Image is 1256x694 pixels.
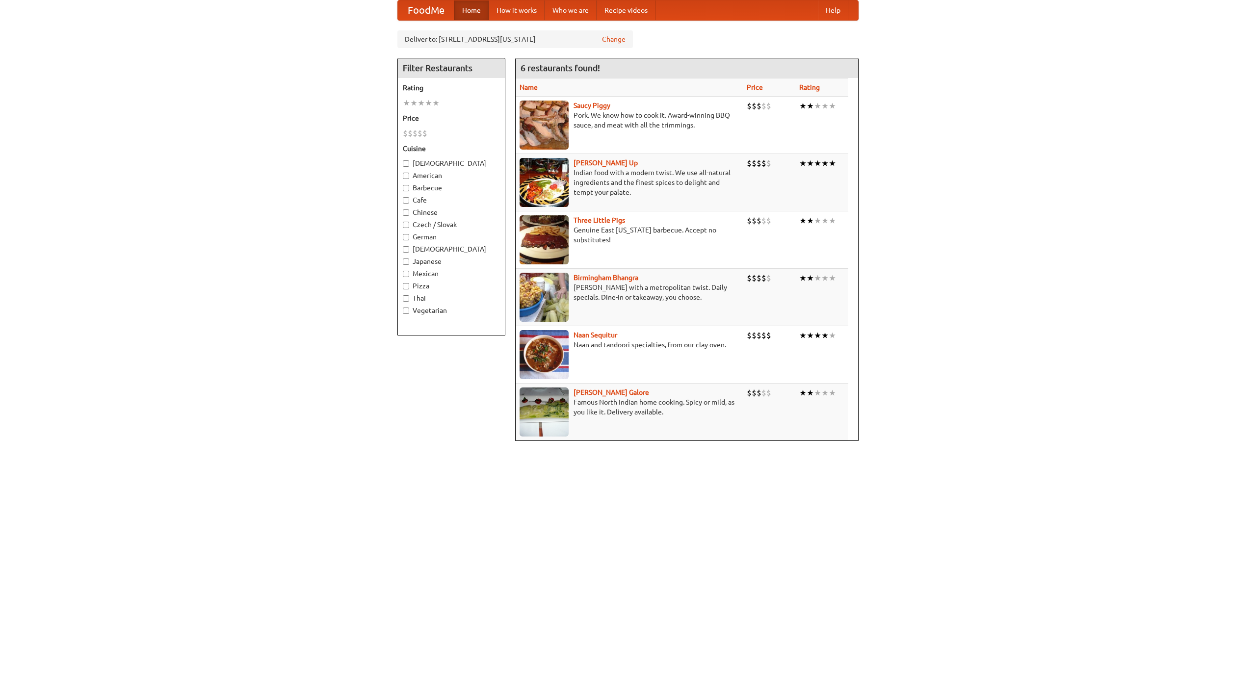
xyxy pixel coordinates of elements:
[821,158,829,169] li: ★
[520,83,538,91] a: Name
[799,101,807,111] li: ★
[821,101,829,111] li: ★
[410,98,418,108] li: ★
[799,83,820,91] a: Rating
[814,101,821,111] li: ★
[403,98,410,108] li: ★
[757,330,761,341] li: $
[766,387,771,398] li: $
[818,0,848,20] a: Help
[747,158,752,169] li: $
[403,195,500,205] label: Cafe
[398,58,505,78] h4: Filter Restaurants
[821,215,829,226] li: ★
[766,330,771,341] li: $
[403,113,500,123] h5: Price
[766,215,771,226] li: $
[520,273,569,322] img: bhangra.jpg
[403,271,409,277] input: Mexican
[408,128,413,139] li: $
[520,168,739,197] p: Indian food with a modern twist. We use all-natural ingredients and the finest spices to delight ...
[752,101,757,111] li: $
[520,110,739,130] p: Pork. We know how to cook it. Award-winning BBQ sauce, and meat with all the trimmings.
[829,387,836,398] li: ★
[799,158,807,169] li: ★
[521,63,600,73] ng-pluralize: 6 restaurants found!
[829,215,836,226] li: ★
[814,330,821,341] li: ★
[757,273,761,283] li: $
[403,308,409,314] input: Vegetarian
[403,258,409,265] input: Japanese
[597,0,655,20] a: Recipe videos
[403,295,409,302] input: Thai
[574,159,638,167] a: [PERSON_NAME] Up
[398,0,454,20] a: FoodMe
[752,387,757,398] li: $
[757,387,761,398] li: $
[766,273,771,283] li: $
[761,387,766,398] li: $
[425,98,432,108] li: ★
[814,158,821,169] li: ★
[574,388,649,396] a: [PERSON_NAME] Galore
[747,273,752,283] li: $
[403,171,500,180] label: American
[403,183,500,193] label: Barbecue
[807,158,814,169] li: ★
[403,197,409,204] input: Cafe
[403,306,500,315] label: Vegetarian
[403,222,409,228] input: Czech / Slovak
[814,273,821,283] li: ★
[747,101,752,111] li: $
[403,207,500,217] label: Chinese
[829,101,836,111] li: ★
[403,244,500,254] label: [DEMOGRAPHIC_DATA]
[418,128,422,139] li: $
[752,273,757,283] li: $
[574,331,617,339] a: Naan Sequitur
[752,158,757,169] li: $
[520,387,569,437] img: currygalore.jpg
[403,283,409,289] input: Pizza
[520,215,569,264] img: littlepigs.jpg
[766,158,771,169] li: $
[403,234,409,240] input: German
[574,216,625,224] a: Three Little Pigs
[403,220,500,230] label: Czech / Slovak
[520,225,739,245] p: Genuine East [US_STATE] barbecue. Accept no substitutes!
[814,215,821,226] li: ★
[602,34,626,44] a: Change
[403,160,409,167] input: [DEMOGRAPHIC_DATA]
[432,98,440,108] li: ★
[574,102,610,109] a: Saucy Piggy
[761,330,766,341] li: $
[747,83,763,91] a: Price
[403,269,500,279] label: Mexican
[829,158,836,169] li: ★
[757,158,761,169] li: $
[413,128,418,139] li: $
[752,215,757,226] li: $
[761,273,766,283] li: $
[403,128,408,139] li: $
[454,0,489,20] a: Home
[821,387,829,398] li: ★
[520,158,569,207] img: curryup.jpg
[403,209,409,216] input: Chinese
[422,128,427,139] li: $
[761,101,766,111] li: $
[761,158,766,169] li: $
[747,387,752,398] li: $
[799,273,807,283] li: ★
[403,246,409,253] input: [DEMOGRAPHIC_DATA]
[761,215,766,226] li: $
[766,101,771,111] li: $
[520,283,739,302] p: [PERSON_NAME] with a metropolitan twist. Daily specials. Dine-in or takeaway, you choose.
[807,215,814,226] li: ★
[403,293,500,303] label: Thai
[757,215,761,226] li: $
